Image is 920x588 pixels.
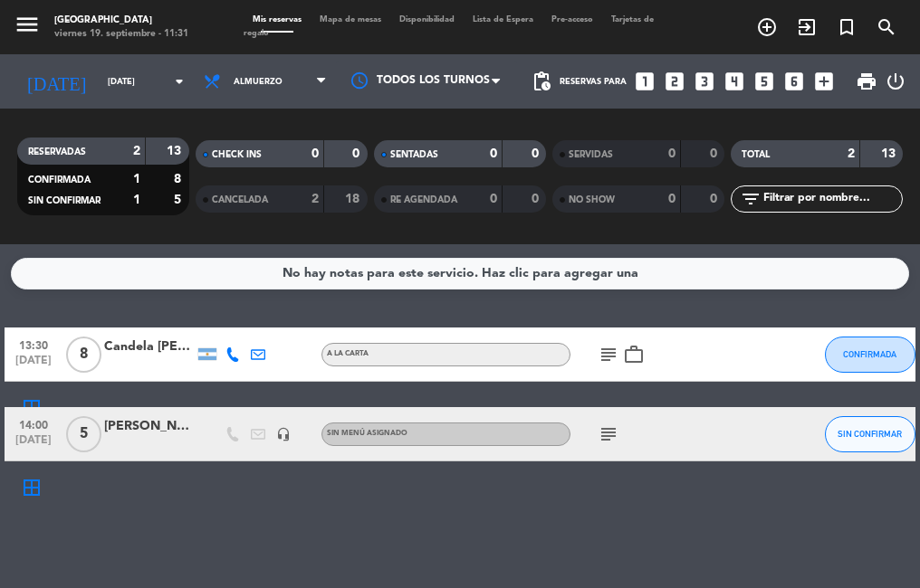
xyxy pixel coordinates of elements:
div: [GEOGRAPHIC_DATA] [54,14,188,27]
i: filter_list [740,188,762,210]
span: 5 [66,416,101,452]
input: Filtrar por nombre... [762,189,902,209]
strong: 0 [710,147,721,160]
div: [PERSON_NAME] [104,416,195,437]
span: CONFIRMADA [28,175,91,185]
i: arrow_drop_down [168,71,190,92]
span: 13:30 [11,334,56,355]
span: Sin menú asignado [327,430,407,437]
span: Pre-acceso [542,15,602,24]
span: A LA CARTA [327,350,369,357]
strong: 13 [881,147,899,160]
i: search [876,16,897,38]
span: CANCELADA [212,195,268,204]
i: exit_to_app [796,16,818,38]
strong: 0 [532,193,542,205]
strong: 2 [133,145,140,157]
span: Lista de Espera [464,15,542,24]
strong: 13 [167,145,185,157]
span: 14:00 [11,413,56,434]
span: SERVIDAS [569,150,613,159]
strong: 0 [668,193,676,205]
span: SIN CONFIRMAR [838,429,902,439]
strong: 2 [311,193,319,205]
i: looks_two [663,70,686,93]
strong: 1 [133,194,140,206]
i: subject [598,344,619,365]
i: headset_mic [276,427,291,441]
div: Candela [PERSON_NAME] [104,337,195,357]
i: [DATE] [14,63,99,100]
strong: 0 [710,193,721,205]
i: work_outline [623,344,645,365]
strong: 0 [311,147,319,160]
span: Almuerzo [234,77,283,87]
span: CONFIRMADA [843,349,896,359]
div: viernes 19. septiembre - 11:31 [54,27,188,41]
i: subject [598,423,619,445]
span: RESERVADAS [28,147,86,156]
i: power_settings_new [885,71,906,92]
strong: 18 [345,193,363,205]
div: No hay notas para este servicio. Haz clic para agregar una [283,263,638,284]
span: TOTAL [742,150,770,159]
strong: 0 [532,147,542,160]
i: looks_3 [693,70,716,93]
span: 8 [66,337,101,373]
button: CONFIRMADA [825,337,915,373]
span: Mis reservas [244,15,311,24]
div: LOG OUT [885,54,906,109]
i: add_box [812,70,836,93]
span: Disponibilidad [390,15,464,24]
span: RE AGENDADA [390,195,457,204]
span: [DATE] [11,355,56,375]
i: border_all [21,397,43,419]
strong: 0 [490,147,497,160]
span: CHECK INS [212,150,262,159]
strong: 2 [848,147,855,160]
i: looks_one [633,70,656,93]
button: SIN CONFIRMAR [825,416,915,452]
strong: 0 [490,193,497,205]
i: looks_5 [752,70,776,93]
span: [DATE] [11,434,56,455]
i: menu [14,11,41,38]
i: add_circle_outline [756,16,778,38]
span: SIN CONFIRMAR [28,196,101,205]
span: Reservas para [560,77,627,87]
span: SENTADAS [390,150,438,159]
i: turned_in_not [836,16,858,38]
button: menu [14,11,41,43]
span: NO SHOW [569,195,615,204]
strong: 0 [352,147,363,160]
span: Mapa de mesas [311,15,390,24]
i: looks_4 [723,70,746,93]
strong: 8 [174,173,185,185]
strong: 0 [668,147,676,160]
strong: 1 [133,173,140,185]
span: print [856,71,877,92]
i: looks_6 [782,70,806,93]
i: border_all [21,477,43,498]
strong: 5 [174,194,185,206]
span: pending_actions [531,71,552,92]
